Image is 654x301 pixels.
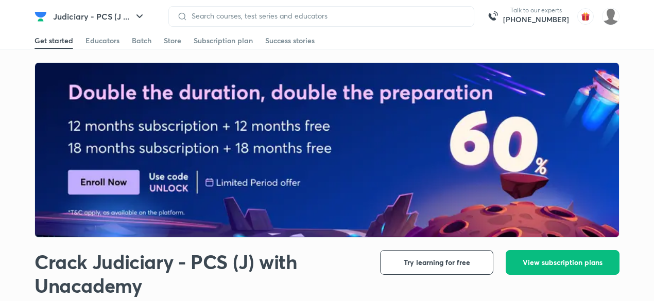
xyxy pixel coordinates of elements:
img: Company Logo [35,10,47,23]
a: Store [164,32,181,49]
iframe: Help widget launcher [562,261,643,290]
a: Get started [35,32,73,49]
button: View subscription plans [506,250,619,275]
a: [PHONE_NUMBER] [503,14,569,25]
div: Batch [132,36,151,46]
img: Shefali Garg [602,8,619,25]
input: Search courses, test series and educators [187,12,466,20]
button: Judiciary - PCS (J ... [47,6,152,27]
a: Educators [85,32,119,49]
a: Batch [132,32,151,49]
div: Success stories [265,36,315,46]
a: Success stories [265,32,315,49]
img: avatar [577,8,594,25]
div: Store [164,36,181,46]
a: Subscription plan [194,32,253,49]
span: View subscription plans [523,257,603,268]
p: Talk to our experts [503,6,569,14]
img: call-us [483,6,503,27]
button: Try learning for free [380,250,493,275]
div: Educators [85,36,119,46]
div: Subscription plan [194,36,253,46]
div: Get started [35,36,73,46]
span: Try learning for free [404,257,470,268]
h1: Crack Judiciary - PCS (J) with Unacademy [35,250,364,297]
